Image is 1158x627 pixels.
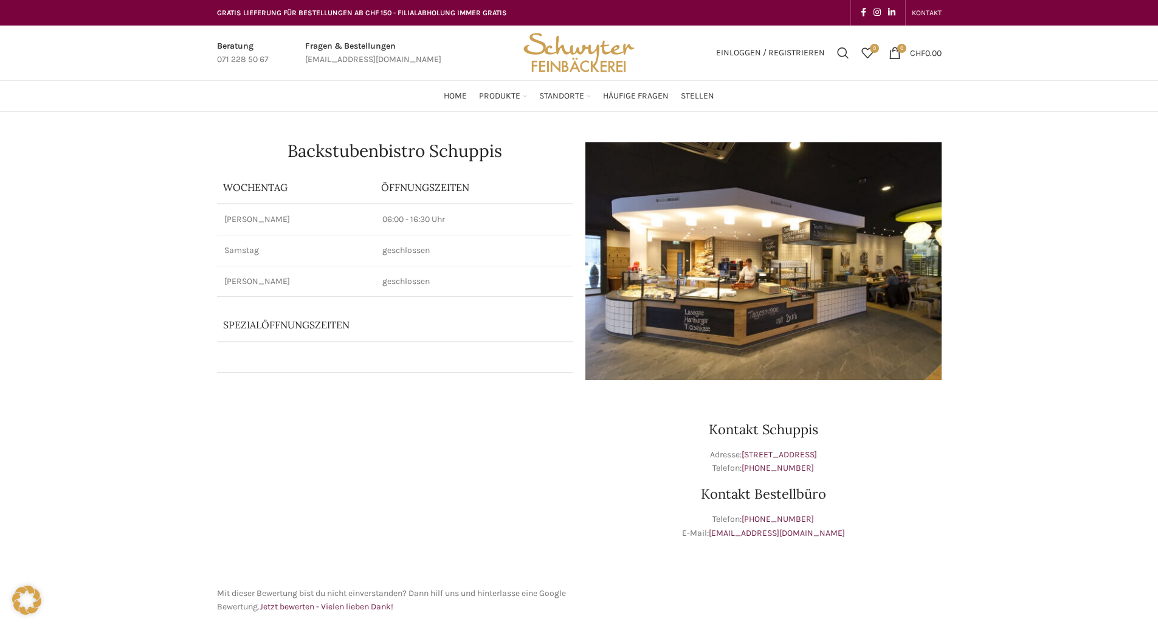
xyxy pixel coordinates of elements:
span: Einloggen / Registrieren [716,49,825,57]
a: Standorte [539,84,591,108]
a: Instagram social link [870,4,884,21]
a: [PHONE_NUMBER] [742,514,814,524]
div: Main navigation [211,84,948,108]
p: Wochentag [223,181,369,194]
p: Mit dieser Bewertung bist du nicht einverstanden? Dann hilf uns und hinterlasse eine Google Bewer... [217,587,573,614]
a: Produkte [479,84,527,108]
div: Secondary navigation [906,1,948,25]
a: [EMAIL_ADDRESS][DOMAIN_NAME] [709,528,845,538]
a: Infobox link [217,40,269,67]
p: [PERSON_NAME] [224,213,368,226]
span: 0 [897,44,906,53]
div: Meine Wunschliste [855,41,880,65]
p: geschlossen [382,275,566,288]
p: Adresse: Telefon: [585,448,942,476]
span: Häufige Fragen [603,91,669,102]
p: [PERSON_NAME] [224,275,368,288]
span: 0 [870,44,879,53]
span: Produkte [479,91,520,102]
p: 06:00 - 16:30 Uhr [382,213,566,226]
a: Einloggen / Registrieren [710,41,831,65]
p: ÖFFNUNGSZEITEN [381,181,567,194]
p: Telefon: E-Mail: [585,513,942,540]
a: [STREET_ADDRESS] [742,449,817,460]
bdi: 0.00 [910,47,942,58]
a: 0 [855,41,880,65]
a: Facebook social link [857,4,870,21]
a: Suchen [831,41,855,65]
span: Stellen [681,91,714,102]
a: Infobox link [305,40,441,67]
a: Home [444,84,467,108]
p: Samstag [224,244,368,257]
a: Linkedin social link [884,4,899,21]
img: Bäckerei Schwyter [519,26,638,80]
a: 0 CHF0.00 [883,41,948,65]
a: Häufige Fragen [603,84,669,108]
span: Home [444,91,467,102]
a: KONTAKT [912,1,942,25]
span: GRATIS LIEFERUNG FÜR BESTELLUNGEN AB CHF 150 - FILIALABHOLUNG IMMER GRATIS [217,9,507,17]
span: Standorte [539,91,584,102]
iframe: schwyter schuppis [217,392,573,575]
a: [PHONE_NUMBER] [742,463,814,473]
a: Jetzt bewerten - Vielen lieben Dank! [260,601,393,612]
a: Site logo [519,47,638,57]
p: Spezialöffnungszeiten [223,318,508,331]
h3: Kontakt Bestellbüro [585,487,942,501]
span: KONTAKT [912,9,942,17]
span: CHF [910,47,925,58]
h1: Backstubenbistro Schuppis [217,142,573,159]
a: Stellen [681,84,714,108]
p: geschlossen [382,244,566,257]
h3: Kontakt Schuppis [585,423,942,436]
